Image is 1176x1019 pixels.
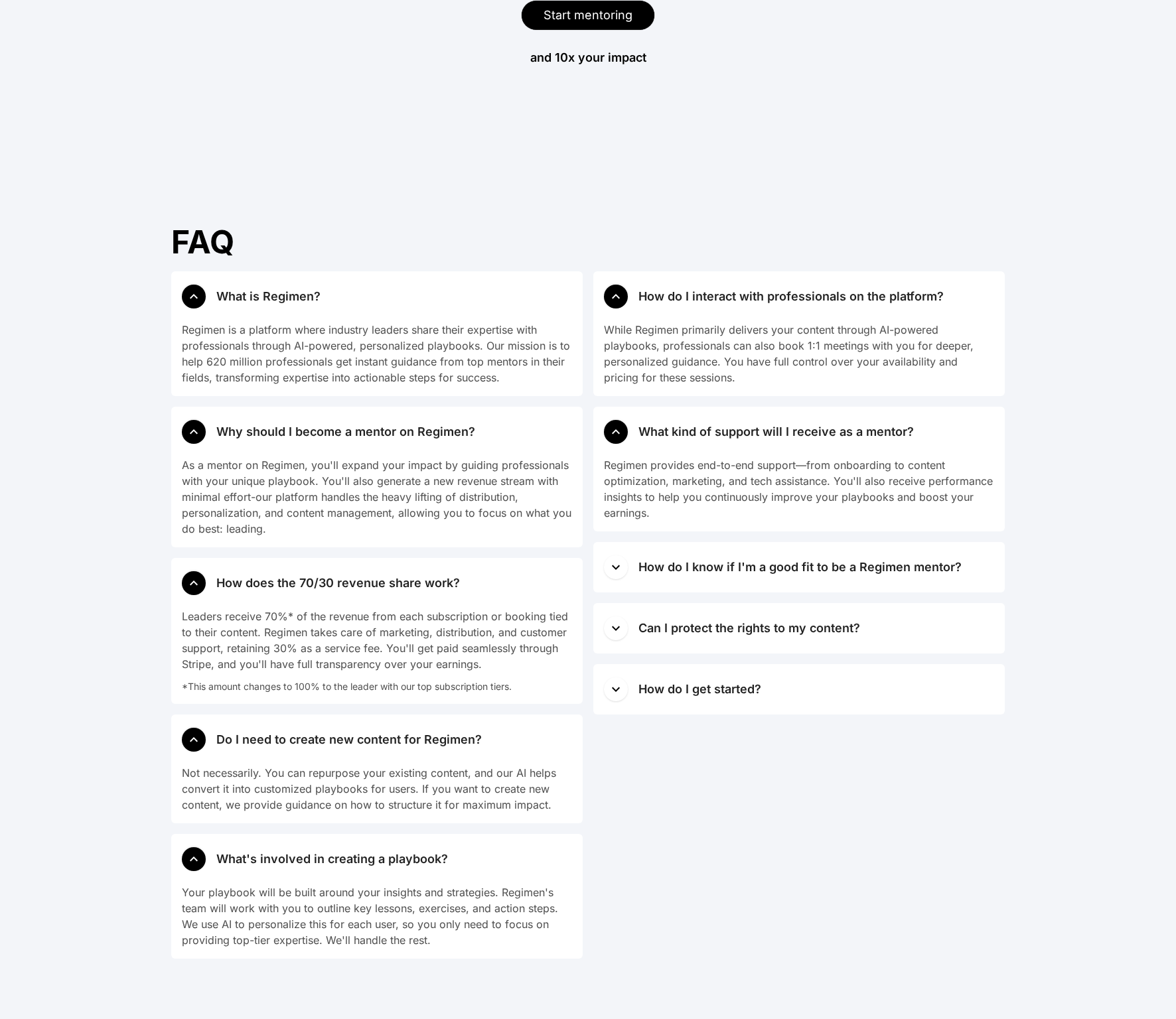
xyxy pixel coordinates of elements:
[171,226,1005,258] div: FAQ
[604,457,994,521] div: Regimen provides end-to-end support—from onboarding to content optimization, marketing, and tech ...
[171,558,583,608] button: How does the 70/30 revenue share work?
[216,574,460,592] div: How does the 70/30 revenue share work?
[171,714,583,765] button: Do I need to create new content for Regimen?
[182,608,572,672] div: Leaders receive 70%* of the revenue from each subscription or booking tied to their content. Regi...
[182,672,572,693] div: *This amount changes to 100% to the leader with our top subscription tiers.
[593,603,1005,653] button: Can I protect the rights to my content?
[171,271,583,322] button: What is Regimen?
[171,834,583,884] button: What's involved in creating a playbook?
[593,407,1005,457] button: What kind of support will I receive as a mentor?
[216,423,475,441] div: Why should I become a mentor on Regimen?
[593,664,1005,714] button: How do I get started?
[182,457,572,537] div: As a mentor on Regimen, you'll expand your impact by guiding professionals with your unique playb...
[182,884,572,948] div: Your playbook will be built around your insights and strategies. Regimen's team will work with yo...
[638,680,761,699] div: How do I get started?
[593,271,1005,322] button: How do I interact with professionals on the platform?
[182,322,572,385] div: Regimen is a platform where industry leaders share their expertise with professionals through AI-...
[182,765,572,813] div: Not necessarily. You can repurpose your existing content, and our AI helps convert it into custom...
[216,730,482,749] div: Do I need to create new content for Regimen?
[216,287,321,306] div: What is Regimen?
[638,558,962,577] div: How do I know if I'm a good fit to be a Regimen mentor?
[638,287,944,306] div: How do I interact with professionals on the platform?
[638,423,914,441] div: What kind of support will I receive as a mentor?
[522,1,654,30] button: Start mentoring
[216,850,448,868] div: What's involved in creating a playbook?
[593,542,1005,592] button: How do I know if I'm a good fit to be a Regimen mentor?
[544,8,632,22] span: Start mentoring
[604,322,994,385] div: While Regimen primarily delivers your content through AI-powered playbooks, professionals can als...
[638,619,860,638] div: Can I protect the rights to my content?
[171,407,583,457] button: Why should I become a mentor on Regimen?
[530,48,646,67] div: and 10x your impact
